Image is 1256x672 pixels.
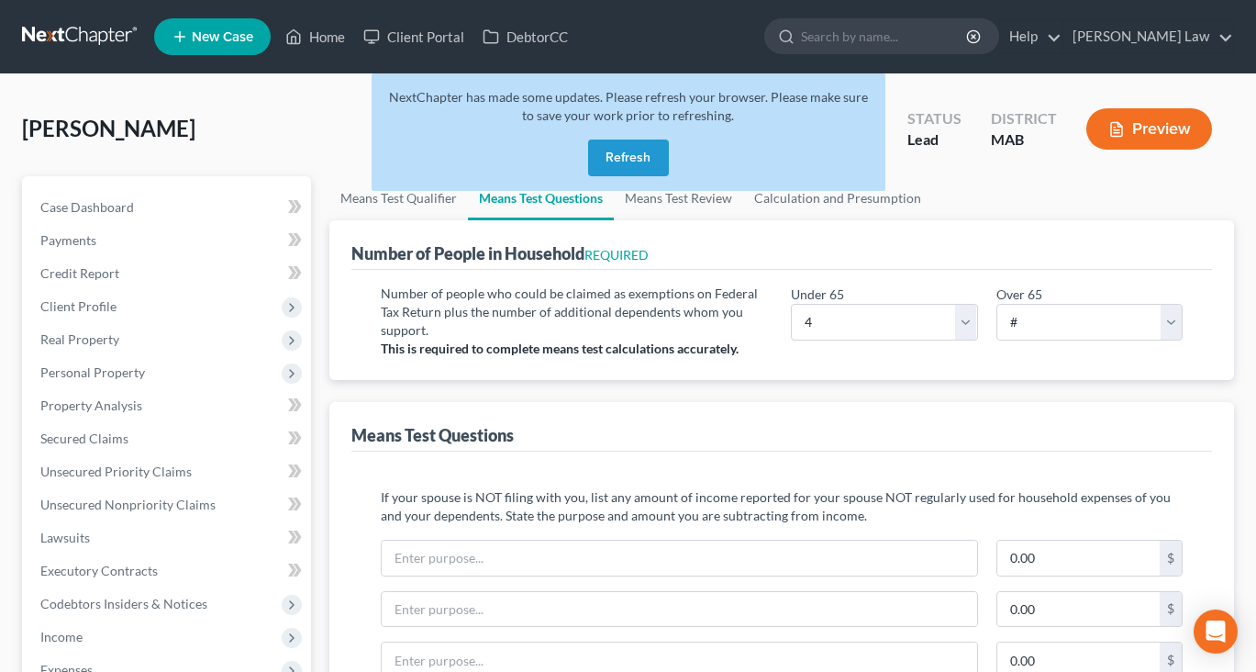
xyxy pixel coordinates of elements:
[907,129,961,151] div: Lead
[40,431,128,446] span: Secured Claims
[584,247,649,263] span: REQUIRED
[40,199,134,215] span: Case Dashboard
[276,20,354,53] a: Home
[382,592,976,627] input: Enter purpose...
[40,364,145,380] span: Personal Property
[40,596,207,611] span: Codebtors Insiders & Notices
[26,257,311,290] a: Credit Report
[1194,610,1238,654] div: Open Intercom Messenger
[40,497,216,512] span: Unsecured Nonpriority Claims
[1000,20,1061,53] a: Help
[381,285,772,340] p: Number of people who could be claimed as exemptions on Federal Tax Return plus the number of addi...
[1160,541,1182,576] div: $
[40,398,142,413] span: Property Analysis
[26,455,311,488] a: Unsecured Priority Claims
[40,530,90,545] span: Lawsuits
[991,129,1057,151] div: MAB
[40,232,96,248] span: Payments
[1160,592,1182,627] div: $
[329,176,468,220] a: Means Test Qualifier
[40,563,158,578] span: Executory Contracts
[351,242,649,264] div: Number of People in Household
[22,115,195,141] span: [PERSON_NAME]
[192,30,253,44] span: New Case
[26,389,311,422] a: Property Analysis
[26,224,311,257] a: Payments
[382,541,976,576] input: Enter purpose...
[791,285,844,304] label: Under 65
[351,424,514,446] div: Means Test Questions
[996,285,1042,304] label: Over 65
[801,19,969,53] input: Search by name...
[26,521,311,554] a: Lawsuits
[40,298,117,314] span: Client Profile
[381,488,1183,525] p: If your spouse is NOT filing with you, list any amount of income reported for your spouse NOT reg...
[1063,20,1233,53] a: [PERSON_NAME] Law
[1086,108,1212,150] button: Preview
[389,89,868,123] span: NextChapter has made some updates. Please refresh your browser. Please make sure to save your wor...
[473,20,577,53] a: DebtorCC
[40,265,119,281] span: Credit Report
[997,592,1160,627] input: 0.00
[997,541,1160,576] input: 0.00
[907,108,961,129] div: Status
[381,341,739,356] strong: This is required to complete means test calculations accurately.
[26,488,311,521] a: Unsecured Nonpriority Claims
[26,191,311,224] a: Case Dashboard
[354,20,473,53] a: Client Portal
[40,331,119,347] span: Real Property
[40,629,83,644] span: Income
[588,140,669,176] button: Refresh
[40,464,192,479] span: Unsecured Priority Claims
[991,108,1057,129] div: District
[26,554,311,588] a: Executory Contracts
[26,422,311,455] a: Secured Claims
